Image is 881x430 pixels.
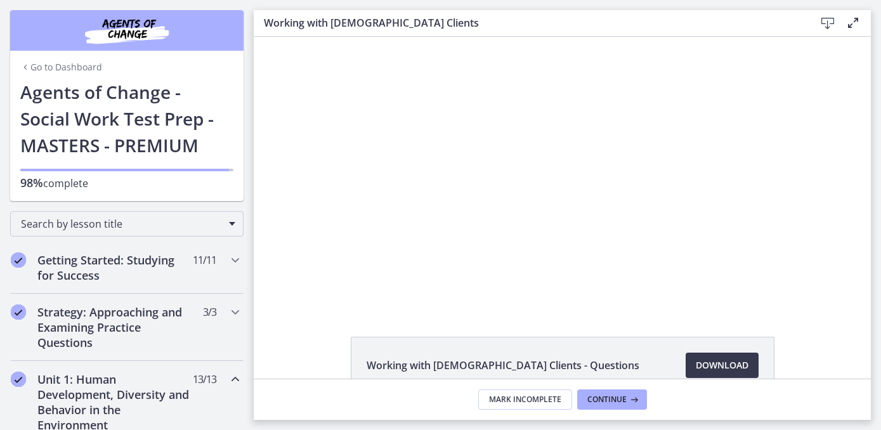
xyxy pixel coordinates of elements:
[577,389,647,410] button: Continue
[21,217,223,231] span: Search by lesson title
[20,79,233,159] h1: Agents of Change - Social Work Test Prep - MASTERS - PREMIUM
[193,372,216,387] span: 13 / 13
[37,252,192,283] h2: Getting Started: Studying for Success
[203,304,216,320] span: 3 / 3
[37,304,192,350] h2: Strategy: Approaching and Examining Practice Questions
[367,358,639,373] span: Working with [DEMOGRAPHIC_DATA] Clients - Questions
[11,304,26,320] i: Completed
[686,353,759,378] a: Download
[696,358,748,373] span: Download
[20,175,43,190] span: 98%
[254,37,871,308] iframe: Video Lesson
[20,61,102,74] a: Go to Dashboard
[587,394,627,405] span: Continue
[193,252,216,268] span: 11 / 11
[10,211,244,237] div: Search by lesson title
[478,389,572,410] button: Mark Incomplete
[11,372,26,387] i: Completed
[51,15,203,46] img: Agents of Change
[489,394,561,405] span: Mark Incomplete
[20,175,233,191] p: complete
[11,252,26,268] i: Completed
[264,15,795,30] h3: Working with [DEMOGRAPHIC_DATA] Clients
